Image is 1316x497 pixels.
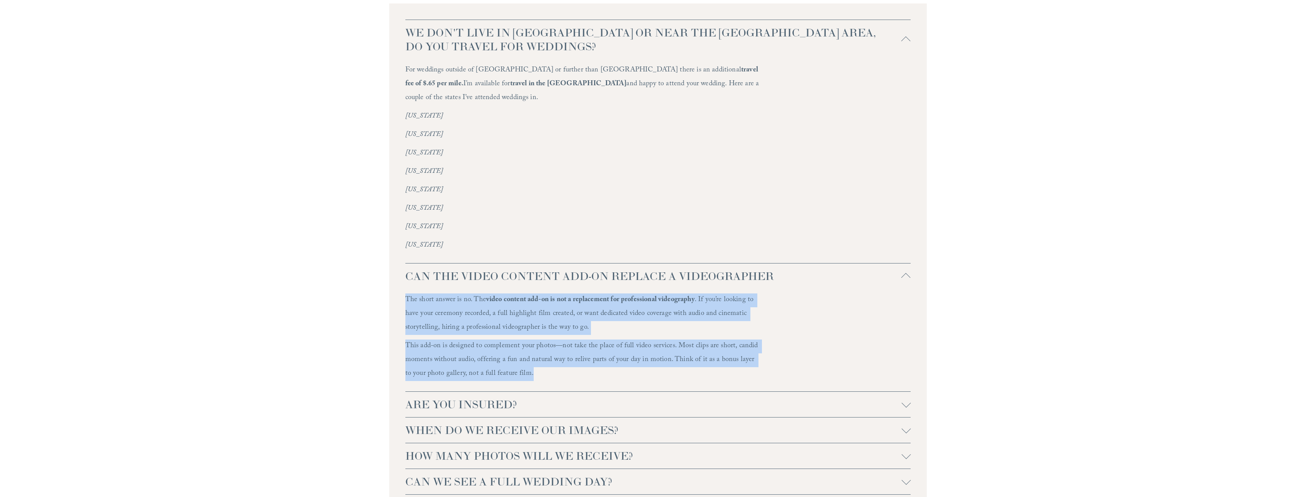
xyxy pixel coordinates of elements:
em: [US_STATE] [405,184,443,196]
em: [US_STATE] [405,203,443,215]
span: HOW MANY PHOTOS WILL WE RECEIVE? [405,449,902,463]
strong: video content add-on is not a replacement for professional videography [486,294,695,306]
em: [US_STATE] [405,166,443,178]
button: CAN WE SEE A FULL WEDDING DAY? [405,469,911,494]
button: ARE YOU INSURED? [405,392,911,417]
div: WE DON'T LIVE IN [GEOGRAPHIC_DATA] OR NEAR THE [GEOGRAPHIC_DATA] AREA, DO YOU TRAVEL FOR WEDDINGS? [405,59,911,263]
em: [US_STATE] [405,129,443,141]
em: [US_STATE] [405,111,443,123]
span: WHEN DO WE RECEIVE OUR IMAGES? [405,423,902,437]
p: This add-on is designed to complement your photos—not take the place of full video services. Most... [405,340,759,381]
span: ARE YOU INSURED? [405,398,902,411]
p: For weddings outside of [GEOGRAPHIC_DATA] or further than [GEOGRAPHIC_DATA] there is an additiona... [405,64,759,105]
button: WE DON'T LIVE IN [GEOGRAPHIC_DATA] OR NEAR THE [GEOGRAPHIC_DATA] AREA, DO YOU TRAVEL FOR WEDDINGS? [405,20,911,59]
p: The short answer is no. The . If you’re looking to have your ceremony recorded, a full highlight ... [405,293,759,335]
em: [US_STATE] [405,147,443,159]
button: WHEN DO WE RECEIVE OUR IMAGES? [405,417,911,443]
button: CAN THE VIDEO CONTENT ADD-ON REPLACE A VIDEOGRAPHER [405,263,911,289]
em: [US_STATE] [405,240,443,252]
strong: travel in the [GEOGRAPHIC_DATA] [510,78,627,90]
span: CAN WE SEE A FULL WEDDING DAY? [405,475,902,489]
button: HOW MANY PHOTOS WILL WE RECEIVE? [405,443,911,469]
span: CAN THE VIDEO CONTENT ADD-ON REPLACE A VIDEOGRAPHER [405,269,902,283]
div: CAN THE VIDEO CONTENT ADD-ON REPLACE A VIDEOGRAPHER [405,289,911,391]
em: [US_STATE] [405,221,443,233]
span: WE DON'T LIVE IN [GEOGRAPHIC_DATA] OR NEAR THE [GEOGRAPHIC_DATA] AREA, DO YOU TRAVEL FOR WEDDINGS? [405,26,902,53]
